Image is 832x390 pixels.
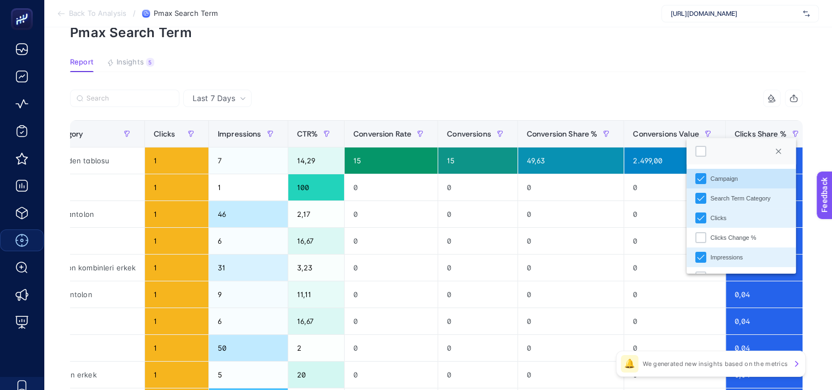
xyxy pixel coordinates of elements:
[145,201,208,227] div: 1
[686,247,796,267] li: Impressions
[288,362,345,388] div: 20
[447,129,491,138] span: Conversions
[686,188,796,208] li: Search Term Category
[288,335,345,361] div: 2
[711,214,726,223] div: Clicks
[145,147,208,174] div: 1
[624,228,725,254] div: 0
[686,169,796,188] li: Campaign
[438,362,517,388] div: 0
[145,281,208,308] div: 1
[209,308,288,334] div: 6
[624,281,725,308] div: 0
[711,194,771,203] div: Search Term Category
[686,208,796,228] li: Clicks
[438,147,517,174] div: 15
[288,147,345,174] div: 14,29
[711,273,773,282] div: Impressions Change %
[726,281,813,308] div: 0,04
[438,174,517,200] div: 0
[726,335,813,361] div: 0,04
[288,308,345,334] div: 16,67
[438,201,517,227] div: 0
[624,201,725,227] div: 0
[70,58,94,67] span: Report
[518,362,624,388] div: 0
[518,228,624,254] div: 0
[288,201,345,227] div: 2,17
[633,129,699,138] span: Conversions Value
[209,362,288,388] div: 5
[209,147,288,174] div: 7
[154,9,218,18] span: Pmax Search Term
[643,359,788,368] p: We generated new insights based on the metrics
[624,335,725,361] div: 0
[518,174,624,200] div: 0
[671,9,799,18] span: [URL][DOMAIN_NAME]
[218,129,261,138] span: Impressions
[345,255,438,281] div: 0
[345,362,438,388] div: 0
[209,335,288,361] div: 50
[145,174,208,200] div: 1
[86,94,173,103] input: Search
[624,147,725,174] div: 2.499,00
[624,255,725,281] div: 0
[146,58,154,67] div: 5
[209,174,288,200] div: 1
[686,267,796,287] li: Impressions Change %
[145,228,208,254] div: 1
[345,281,438,308] div: 0
[117,58,144,67] span: Insights
[70,25,806,40] p: Pmax Search Term
[711,253,743,262] div: Impressions
[438,255,517,281] div: 0
[686,228,796,247] li: Clicks Change %
[133,9,136,17] span: /
[345,147,438,174] div: 15
[803,8,810,19] img: svg%3e
[438,335,517,361] div: 0
[621,355,638,373] div: 🔔
[145,255,208,281] div: 1
[345,335,438,361] div: 0
[288,255,345,281] div: 3,23
[345,201,438,227] div: 0
[518,147,624,174] div: 49,63
[209,201,288,227] div: 46
[209,228,288,254] div: 6
[735,129,787,138] span: Clicks Share %
[7,3,42,12] span: Feedback
[518,335,624,361] div: 0
[297,129,318,138] span: CTR%
[345,174,438,200] div: 0
[345,308,438,334] div: 0
[518,201,624,227] div: 0
[154,129,175,138] span: Clicks
[438,308,517,334] div: 0
[209,255,288,281] div: 31
[69,9,126,18] span: Back To Analysis
[438,228,517,254] div: 0
[145,362,208,388] div: 1
[527,129,598,138] span: Conversion Share %
[288,281,345,308] div: 11,11
[288,228,345,254] div: 16,67
[518,308,624,334] div: 0
[145,335,208,361] div: 1
[209,281,288,308] div: 9
[726,308,813,334] div: 0,04
[288,174,345,200] div: 100
[518,281,624,308] div: 0
[353,129,411,138] span: Conversion Rate
[770,143,787,160] button: Close
[193,93,235,104] span: Last 7 Days
[345,228,438,254] div: 0
[711,174,738,184] div: Campaign
[624,174,725,200] div: 0
[624,308,725,334] div: 0
[145,308,208,334] div: 1
[438,281,517,308] div: 0
[711,233,757,243] div: Clicks Change %
[518,255,624,281] div: 0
